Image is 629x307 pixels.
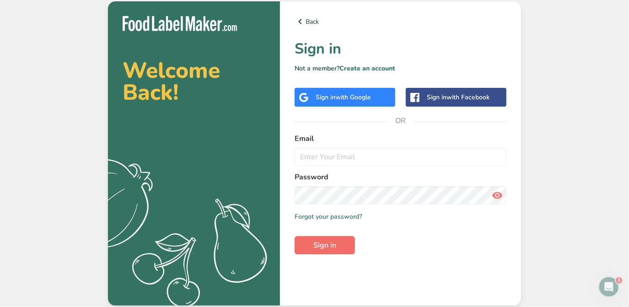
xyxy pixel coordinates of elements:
div: Sign in [316,92,371,102]
a: Back [295,16,506,27]
p: Not a member? [295,64,506,73]
h1: Sign in [295,38,506,60]
span: 1 [617,276,624,283]
div: Sign in [427,92,489,102]
span: OR [387,107,414,135]
span: with Google [335,93,371,102]
a: Forgot your password? [295,212,362,221]
label: Password [295,172,506,183]
a: Create an account [339,64,395,73]
span: Sign in [313,240,336,251]
iframe: Intercom live chat [598,276,620,298]
input: Enter Your Email [295,148,506,166]
span: with Facebook [446,93,489,102]
img: Food Label Maker [123,16,237,31]
button: Sign in [295,236,355,254]
h2: Welcome Back! [123,59,265,103]
label: Email [295,133,506,144]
